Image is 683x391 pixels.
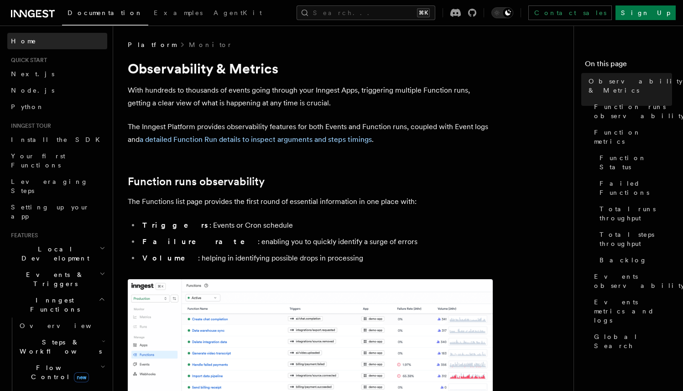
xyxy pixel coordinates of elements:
span: Leveraging Steps [11,178,88,194]
kbd: ⌘K [417,8,430,17]
a: Node.js [7,82,107,99]
button: Steps & Workflows [16,334,107,360]
a: Python [7,99,107,115]
a: AgentKit [208,3,267,25]
span: Events metrics and logs [594,297,672,325]
span: Steps & Workflows [16,338,102,356]
a: Sign Up [615,5,676,20]
span: Failed Functions [600,179,672,197]
a: Observability & Metrics [585,73,672,99]
li: : enabling you to quickly identify a surge of errors [140,235,493,248]
a: Events observability [590,268,672,294]
strong: Volume [142,254,198,262]
p: The Functions list page provides the first round of essential information in one place with: [128,195,493,208]
a: Function Status [596,150,672,175]
a: Global Search [590,328,672,354]
span: Home [11,36,36,46]
a: a detailed Function Run details to inspect arguments and steps timings [140,135,372,144]
a: Function runs observability [128,175,265,188]
span: Function metrics [594,128,672,146]
span: Examples [154,9,203,16]
a: Next.js [7,66,107,82]
span: AgentKit [214,9,262,16]
button: Inngest Functions [7,292,107,318]
a: Leveraging Steps [7,173,107,199]
span: Overview [20,322,114,329]
span: Inngest tour [7,122,51,130]
button: Search...⌘K [297,5,435,20]
a: Examples [148,3,208,25]
a: Events metrics and logs [590,294,672,328]
button: Local Development [7,241,107,266]
a: Total runs throughput [596,201,672,226]
span: Backlog [600,255,647,265]
a: Monitor [189,40,232,49]
a: Function runs observability [590,99,672,124]
strong: Triggers [142,221,209,229]
a: Overview [16,318,107,334]
strong: Failure rate [142,237,258,246]
span: Install the SDK [11,136,105,143]
span: Setting up your app [11,203,89,220]
a: Failed Functions [596,175,672,201]
span: Total steps throughput [600,230,672,248]
a: Install the SDK [7,131,107,148]
span: Features [7,232,38,239]
a: Backlog [596,252,672,268]
a: Setting up your app [7,199,107,224]
a: Documentation [62,3,148,26]
h4: On this page [585,58,672,73]
span: Python [11,103,44,110]
span: Local Development [7,245,99,263]
a: Function metrics [590,124,672,150]
a: Total steps throughput [596,226,672,252]
span: Function Status [600,153,672,172]
li: : Events or Cron schedule [140,219,493,232]
p: The Inngest Platform provides observability features for both Events and Function runs, coupled w... [128,120,493,146]
span: Documentation [68,9,143,16]
a: Your first Functions [7,148,107,173]
span: Your first Functions [11,152,65,169]
span: Next.js [11,70,54,78]
span: Node.js [11,87,54,94]
button: Toggle dark mode [491,7,513,18]
p: With hundreds to thousands of events going through your Inngest Apps, triggering multiple Functio... [128,84,493,109]
span: Events & Triggers [7,270,99,288]
button: Events & Triggers [7,266,107,292]
span: Global Search [594,332,672,350]
span: Observability & Metrics [589,77,683,95]
a: Home [7,33,107,49]
span: Quick start [7,57,47,64]
h1: Observability & Metrics [128,60,493,77]
span: Flow Control [16,363,100,381]
span: Inngest Functions [7,296,99,314]
a: Contact sales [528,5,612,20]
li: : helping in identifying possible drops in processing [140,252,493,265]
span: Total runs throughput [600,204,672,223]
span: Platform [128,40,176,49]
span: new [74,372,89,382]
button: Flow Controlnew [16,360,107,385]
